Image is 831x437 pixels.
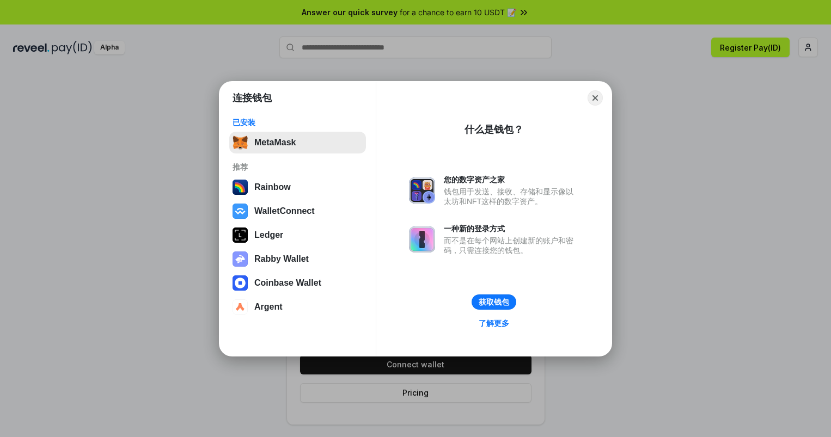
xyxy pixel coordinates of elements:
button: WalletConnect [229,200,366,222]
div: WalletConnect [254,206,315,216]
button: 获取钱包 [472,294,516,310]
div: 钱包用于发送、接收、存储和显示像以太坊和NFT这样的数字资产。 [444,187,579,206]
button: MetaMask [229,132,366,153]
div: Ledger [254,230,283,240]
img: svg+xml,%3Csvg%20width%3D%2228%22%20height%3D%2228%22%20viewBox%3D%220%200%2028%2028%22%20fill%3D... [233,275,248,291]
div: 一种新的登录方式 [444,224,579,233]
div: 什么是钱包？ [465,123,523,136]
div: 了解更多 [479,318,509,328]
button: Coinbase Wallet [229,272,366,294]
img: svg+xml,%3Csvg%20width%3D%22120%22%20height%3D%22120%22%20viewBox%3D%220%200%20120%20120%22%20fil... [233,180,248,195]
img: svg+xml,%3Csvg%20xmlns%3D%22http%3A%2F%2Fwww.w3.org%2F2000%2Fsvg%22%20fill%3D%22none%22%20viewBox... [409,177,435,204]
img: svg+xml,%3Csvg%20xmlns%3D%22http%3A%2F%2Fwww.w3.org%2F2000%2Fsvg%22%20fill%3D%22none%22%20viewBox... [409,226,435,253]
img: svg+xml,%3Csvg%20width%3D%2228%22%20height%3D%2228%22%20viewBox%3D%220%200%2028%2028%22%20fill%3D... [233,299,248,315]
div: 而不是在每个网站上创建新的账户和密码，只需连接您的钱包。 [444,236,579,255]
img: svg+xml,%3Csvg%20xmlns%3D%22http%3A%2F%2Fwww.w3.org%2F2000%2Fsvg%22%20fill%3D%22none%22%20viewBox... [233,251,248,267]
button: Rabby Wallet [229,248,366,270]
div: 获取钱包 [479,297,509,307]
div: Argent [254,302,283,312]
div: 您的数字资产之家 [444,175,579,184]
div: MetaMask [254,138,296,147]
a: 了解更多 [472,316,516,330]
button: Rainbow [229,176,366,198]
button: Ledger [229,224,366,246]
button: Argent [229,296,366,318]
div: Rabby Wallet [254,254,309,264]
button: Close [588,90,603,106]
div: 已安装 [233,118,363,127]
img: svg+xml,%3Csvg%20xmlns%3D%22http%3A%2F%2Fwww.w3.org%2F2000%2Fsvg%22%20width%3D%2228%22%20height%3... [233,227,248,243]
img: svg+xml,%3Csvg%20fill%3D%22none%22%20height%3D%2233%22%20viewBox%3D%220%200%2035%2033%22%20width%... [233,135,248,150]
div: Coinbase Wallet [254,278,321,288]
img: svg+xml,%3Csvg%20width%3D%2228%22%20height%3D%2228%22%20viewBox%3D%220%200%2028%2028%22%20fill%3D... [233,204,248,219]
h1: 连接钱包 [233,91,272,104]
div: 推荐 [233,162,363,172]
div: Rainbow [254,182,291,192]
